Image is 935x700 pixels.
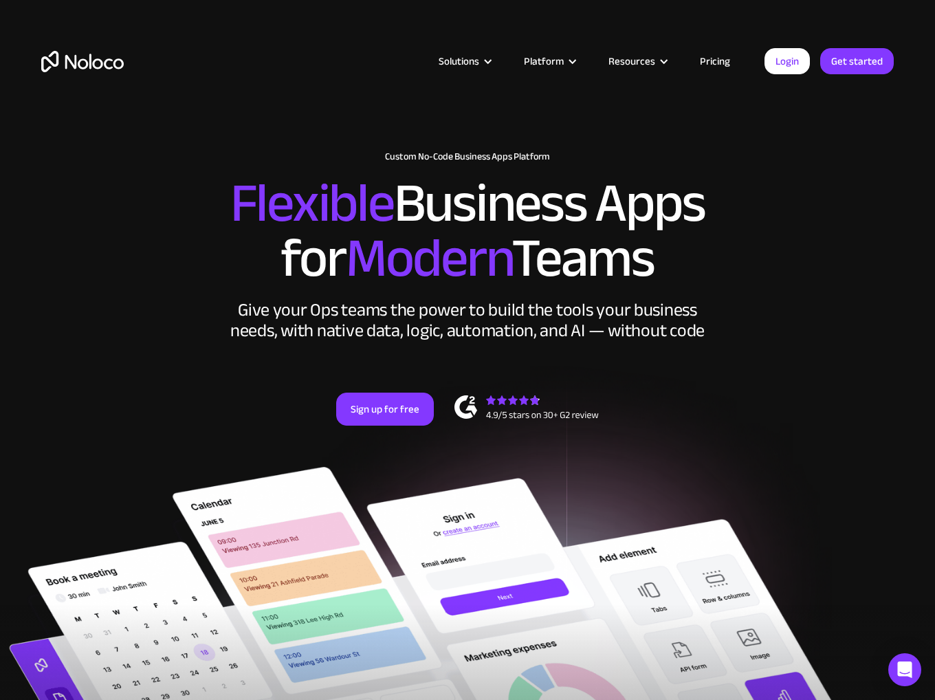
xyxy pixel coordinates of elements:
[41,176,894,286] h2: Business Apps for Teams
[336,393,434,426] a: Sign up for free
[591,52,683,70] div: Resources
[41,51,124,72] a: home
[41,151,894,162] h1: Custom No-Code Business Apps Platform
[764,48,810,74] a: Login
[820,48,894,74] a: Get started
[608,52,655,70] div: Resources
[421,52,507,70] div: Solutions
[346,207,511,309] span: Modern
[230,152,394,254] span: Flexible
[524,52,564,70] div: Platform
[227,300,708,341] div: Give your Ops teams the power to build the tools your business needs, with native data, logic, au...
[439,52,479,70] div: Solutions
[683,52,747,70] a: Pricing
[888,653,921,686] div: Open Intercom Messenger
[507,52,591,70] div: Platform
